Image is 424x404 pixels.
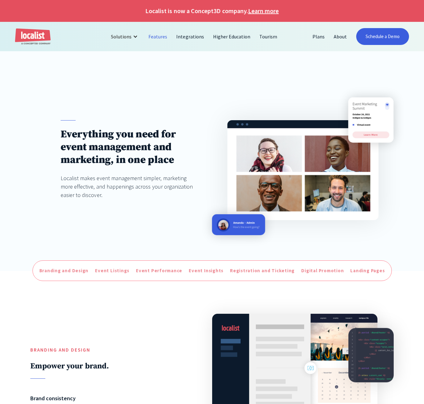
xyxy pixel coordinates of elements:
[61,128,197,166] h1: Everything you need for event management and marketing, in one place
[301,267,344,274] div: Digital Promotion
[144,29,172,44] a: Features
[134,266,184,276] a: Event Performance
[61,174,197,199] div: Localist makes event management simpler, marketing more effective, and happenings across your org...
[30,361,197,371] h2: Empower your brand.
[111,33,132,40] div: Solutions
[30,394,197,402] h6: Brand consistency
[136,267,182,274] div: Event Performance
[228,266,296,276] a: Registration and Ticketing
[329,29,352,44] a: About
[106,29,144,44] div: Solutions
[93,266,131,276] a: Event Listings
[300,266,345,276] a: Digital Promotion
[172,29,208,44] a: Integrations
[187,266,225,276] a: Event Insights
[349,266,386,276] a: Landing Pages
[95,267,129,274] div: Event Listings
[350,267,385,274] div: Landing Pages
[209,29,255,44] a: Higher Education
[39,267,89,274] div: Branding and Design
[308,29,329,44] a: Plans
[248,6,279,16] a: Learn more
[189,267,223,274] div: Event Insights
[230,267,295,274] div: Registration and Ticketing
[38,266,90,276] a: Branding and Design
[356,28,409,45] a: Schedule a Demo
[15,28,51,45] a: home
[30,347,197,354] h5: Branding and Design
[255,29,282,44] a: Tourism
